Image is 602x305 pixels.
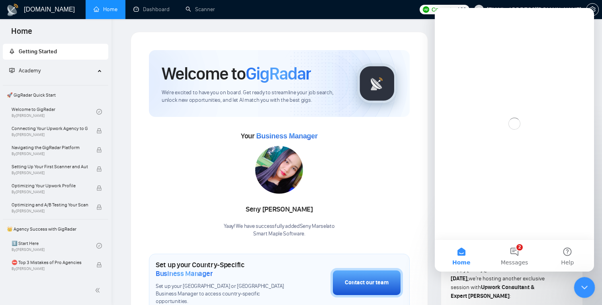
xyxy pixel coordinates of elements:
[451,275,469,282] strong: [DATE],
[96,243,102,249] span: check-circle
[345,278,389,287] div: Contact our team
[5,25,39,42] span: Home
[19,67,41,74] span: Academy
[96,147,102,153] span: lock
[9,67,41,74] span: Academy
[4,87,107,103] span: 🚀 GigRadar Quick Start
[423,6,429,13] img: upwork-logo.png
[330,268,403,297] button: Contact our team
[451,284,534,299] strong: Upwork Consultant & Expert [PERSON_NAME]
[96,185,102,191] span: lock
[6,4,19,16] img: logo
[3,44,108,60] li: Getting Started
[12,103,96,120] a: Welcome to GigRadarBy[PERSON_NAME]
[186,6,215,13] a: searchScanner
[12,124,88,132] span: Connecting Your Upwork Agency to GigRadar
[4,221,107,237] span: 👑 Agency Success with GigRadar
[435,8,594,272] iframe: Intercom live chat
[96,109,102,115] span: check-circle
[12,209,88,214] span: By [PERSON_NAME]
[574,277,595,298] iframe: Intercom live chat
[156,260,291,278] h1: Set up your Country-Specific
[12,144,88,152] span: Navigating the GigRadar Platform
[12,132,88,137] span: By [PERSON_NAME]
[156,269,213,278] span: Business Manager
[162,89,344,104] span: We're excited to have you on board. Get ready to streamline your job search, unlock new opportuni...
[12,163,88,171] span: Setting Up Your First Scanner and Auto-Bidder
[586,3,599,16] button: setting
[246,63,311,84] span: GigRadar
[12,152,88,156] span: By [PERSON_NAME]
[12,171,88,175] span: By [PERSON_NAME]
[12,201,88,209] span: Optimizing and A/B Testing Your Scanner for Better Results
[12,258,88,266] span: ⛔ Top 3 Mistakes of Pro Agencies
[19,48,57,55] span: Getting Started
[432,5,455,14] span: Connects:
[586,6,599,13] a: setting
[95,286,103,294] span: double-left
[224,230,334,238] p: Smart Maple Software .
[9,49,15,54] span: rocket
[586,6,598,13] span: setting
[96,166,102,172] span: lock
[9,68,15,73] span: fund-projection-screen
[96,262,102,268] span: lock
[133,6,170,13] a: dashboardDashboard
[96,204,102,210] span: lock
[96,128,102,134] span: lock
[476,7,482,12] span: user
[256,132,317,140] span: Business Manager
[224,203,334,216] div: Seny [PERSON_NAME]
[255,146,303,194] img: 1698919173900-IMG-20231024-WA0027.jpg
[241,132,318,140] span: Your
[224,223,334,238] div: Yaay! We have successfully added Seny Marsela to
[94,6,117,13] a: homeHome
[12,190,88,194] span: By [PERSON_NAME]
[12,266,88,271] span: By [PERSON_NAME]
[457,5,466,14] span: 183
[12,237,96,254] a: 1️⃣ Start HereBy[PERSON_NAME]
[162,63,311,84] h1: Welcome to
[357,64,397,103] img: gigradar-logo.png
[12,182,88,190] span: Optimizing Your Upwork Profile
